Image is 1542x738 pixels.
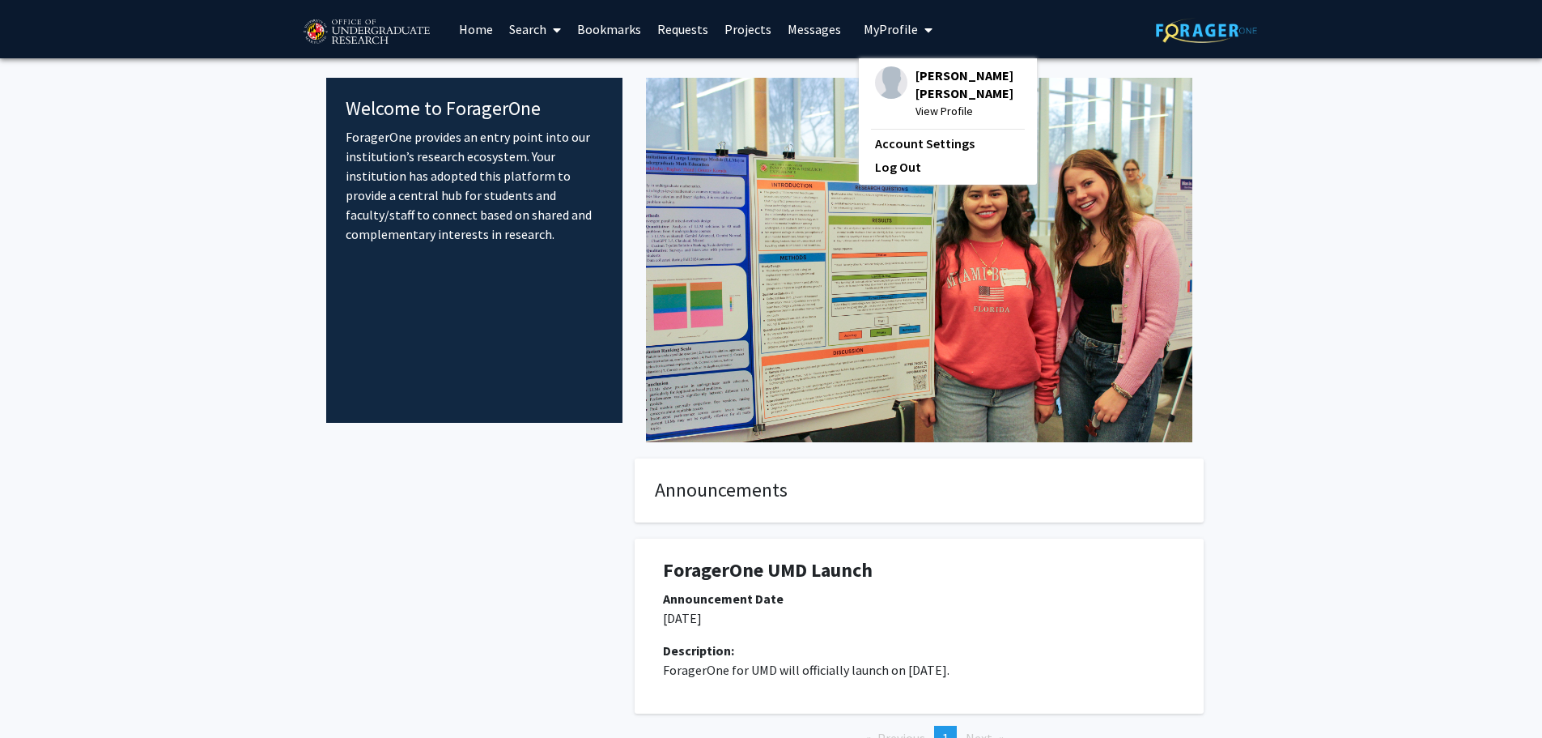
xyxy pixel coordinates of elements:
img: University of Maryland Logo [298,12,435,53]
span: My Profile [864,21,918,37]
div: Announcement Date [663,589,1175,608]
a: Search [501,1,569,58]
h4: Announcements [655,479,1183,502]
img: Cover Image [646,78,1192,442]
div: Profile Picture[PERSON_NAME] [PERSON_NAME]View Profile [875,66,1021,120]
span: [PERSON_NAME] [PERSON_NAME] [915,66,1021,102]
a: Account Settings [875,134,1021,153]
a: Projects [716,1,779,58]
a: Home [451,1,501,58]
span: View Profile [915,102,1021,120]
h4: Welcome to ForagerOne [346,97,604,121]
div: Description: [663,641,1175,660]
h1: ForagerOne UMD Launch [663,559,1175,582]
a: Messages [779,1,849,58]
p: [DATE] [663,608,1175,628]
img: Profile Picture [875,66,907,99]
a: Log Out [875,157,1021,177]
p: ForagerOne for UMD will officially launch on [DATE]. [663,660,1175,680]
a: Bookmarks [569,1,649,58]
img: ForagerOne Logo [1156,18,1257,43]
a: Requests [649,1,716,58]
iframe: Chat [12,665,69,726]
p: ForagerOne provides an entry point into our institution’s research ecosystem. Your institution ha... [346,127,604,244]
